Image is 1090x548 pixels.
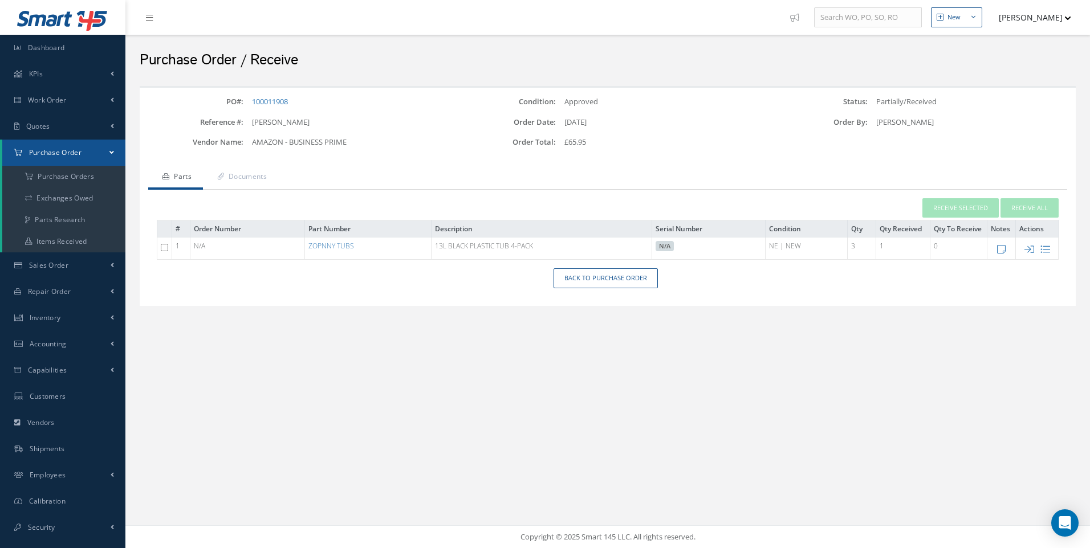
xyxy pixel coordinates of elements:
td: NE | NEW [765,238,847,260]
button: [PERSON_NAME] [988,6,1071,28]
th: Order Number [190,220,304,238]
span: Repair Order [28,287,71,296]
a: Items Received [2,231,125,252]
div: Open Intercom Messenger [1051,509,1079,537]
a: 100011908 [252,96,288,107]
td: 0 [930,238,987,260]
th: Qty To Receive [930,220,987,238]
a: Purchase Orders [2,166,125,187]
div: [PERSON_NAME] [243,117,452,128]
span: Work Order [28,95,67,105]
label: Status: [764,97,868,106]
label: Vendor Name: [140,138,243,146]
a: Parts [148,166,203,190]
span: Quotes [26,121,50,131]
a: Parts Research [2,209,125,231]
a: ZOPNNY TUBS [308,241,354,251]
span: Purchase Order [29,148,82,157]
td: 3 [848,238,876,260]
a: View part details [1040,246,1050,255]
label: Order Date: [452,118,555,126]
th: Qty Received [876,220,930,238]
th: Notes [987,220,1016,238]
th: Part Number [304,220,431,238]
th: Serial Number [652,220,765,238]
label: PO#: [140,97,243,106]
th: Condition [765,220,847,238]
span: Employees [30,470,66,480]
span: Capabilities [28,365,67,375]
button: New [931,7,982,27]
label: Order Total: [452,138,555,146]
td: 1 [172,238,190,260]
label: Condition: [452,97,555,106]
th: Actions [1016,220,1059,238]
h2: Purchase Order / Receive [140,52,1076,69]
a: Receive Part [1024,246,1034,255]
div: AMAZON - BUSINESS PRIME [243,137,452,148]
div: £65.95 [556,137,764,148]
span: Vendors [27,418,55,427]
span: Inventory [30,313,61,322]
span: Security [28,522,55,532]
button: Receive Selected [922,198,999,218]
a: Purchase Order [2,140,125,166]
span: N/A [194,241,205,251]
span: Sales Order [29,260,68,270]
span: Calibration [29,496,66,506]
label: Reference #: [140,118,243,126]
a: Documents [203,166,278,190]
span: KPIs [29,69,43,79]
div: Approved [556,96,764,108]
a: Back to Purchase Order [554,268,658,288]
input: Search WO, PO, SO, RO [814,7,922,28]
button: Receive All [1000,198,1059,218]
div: N/A [656,241,674,251]
span: Dashboard [28,43,65,52]
div: [DATE] [556,117,764,128]
td: 1 [876,238,930,260]
td: 13L BLACK PLASTIC TUB 4-PACK [431,238,652,260]
th: Description [431,220,652,238]
span: Customers [30,391,66,401]
span: Shipments [30,444,65,453]
div: New [947,13,961,22]
th: # [172,220,190,238]
div: Partially/Received [868,96,1076,108]
div: [PERSON_NAME] [868,117,1076,128]
th: Qty [848,220,876,238]
div: Copyright © 2025 Smart 145 LLC. All rights reserved. [137,531,1079,543]
a: Exchanges Owed [2,187,125,209]
label: Order By: [764,118,868,126]
span: Accounting [30,339,67,349]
